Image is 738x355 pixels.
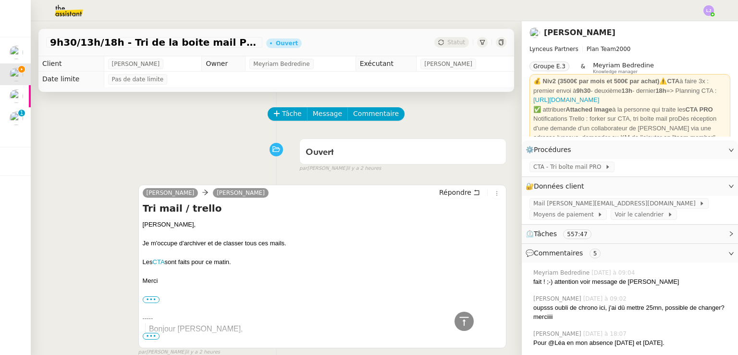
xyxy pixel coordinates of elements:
strong: 💰 Niv2 (3500€ par mois et 500€ par achat) [533,77,659,85]
nz-badge-sup: 1 [18,110,25,116]
span: Voir le calendrier [615,210,667,219]
span: [DATE] à 18:07 [583,330,628,338]
div: Les sont faits pour ce matin. [143,257,502,267]
span: par [299,165,307,173]
strong: 13h [622,87,632,94]
h4: Tri mail / trello [143,202,502,215]
div: 🔐Données client [522,177,738,196]
a: [PERSON_NAME] [544,28,615,37]
span: ⚙️ [526,144,576,155]
strong: CTA [667,77,679,85]
span: Meyriam Bedredine [533,268,591,277]
span: Tâches [534,230,557,238]
strong: 9h30 [577,87,591,94]
span: [PERSON_NAME] [533,330,583,338]
button: Message [307,107,348,121]
span: Mail [PERSON_NAME][EMAIL_ADDRESS][DOMAIN_NAME] [533,199,699,208]
span: [PERSON_NAME] [533,294,583,303]
div: fait ! ;-) attention voir message de [PERSON_NAME] [533,277,730,287]
span: Ouvert [306,148,334,157]
div: ⚙️Procédures [522,140,738,159]
nz-tag: 557:47 [563,229,591,239]
app-user-label: Knowledge manager [593,62,654,74]
div: ⚠️ à faire 3x : premier envoi à - deuxième - dernier => Planning CTA : [533,76,726,105]
img: users%2Fo4K84Ijfr6OOM0fa5Hz4riIOf4g2%2Favatar%2FChatGPT%20Image%201%20aou%CC%82t%202025%2C%2010_2... [10,112,23,125]
label: ••• [143,296,160,303]
div: Je m'occupe d'archiver et de classer tous ces mails. [143,239,502,248]
div: [PERSON_NAME], [143,220,502,229]
span: Moyens de paiement [533,210,597,219]
strong: CTA PRO [686,106,713,113]
span: Commentaires [534,249,583,257]
img: svg [703,5,714,16]
img: users%2Fa6PbEmLwvGXylUqKytRPpDpAx153%2Favatar%2Ffanny.png [10,46,23,59]
span: Plan Team [587,46,616,52]
div: 💬Commentaires 5 [522,244,738,263]
span: ⏲️ [526,230,599,238]
span: ••• [143,333,160,340]
div: ----- [143,314,502,323]
span: Meyriam Bedredine [593,62,654,69]
span: CTA - Tri boîte mail PRO [533,162,605,172]
div: ✅ attribuer à la personne qui traite les [533,105,726,114]
span: 2000 [616,46,631,52]
a: CTA [153,258,165,266]
p: 1 [20,110,24,118]
button: Répondre [436,187,483,198]
div: Ouvert [276,40,298,46]
span: Knowledge manager [593,69,638,75]
span: Message [313,108,342,119]
td: Owner [202,56,246,72]
button: Tâche [268,107,307,121]
nz-tag: Groupe E.3 [529,62,569,71]
div: Notifications Trello : forker sur CTA, tri boîte mail proDès réception d'une demande d'un collabo... [533,114,726,142]
nz-tag: 5 [590,249,601,258]
img: users%2FTDxDvmCjFdN3QFePFNGdQUcJcQk1%2Favatar%2F0cfb3a67-8790-4592-a9ec-92226c678442 [529,27,540,38]
strong: Attached Image [566,106,612,113]
span: & [581,62,585,74]
span: Procédures [534,146,571,153]
strong: 18h [655,87,666,94]
span: [DATE] à 09:02 [583,294,628,303]
img: users%2FTDxDvmCjFdN3QFePFNGdQUcJcQk1%2Favatar%2F0cfb3a67-8790-4592-a9ec-92226c678442 [10,68,23,81]
span: 🔐 [526,181,588,192]
span: il y a 2 heures [347,165,381,173]
a: [PERSON_NAME] [213,189,269,197]
span: Lynceus Partners [529,46,578,52]
span: Tâche [282,108,302,119]
td: Client [38,56,104,72]
span: 9h30/13h/18h - Tri de la boite mail PRO - 3 octobre 2025 [50,38,258,47]
td: Exécutant [356,56,417,72]
span: Statut [447,39,465,46]
a: [URL][DOMAIN_NAME] [533,96,599,103]
div: Merci [143,276,502,286]
img: users%2Fa6PbEmLwvGXylUqKytRPpDpAx153%2Favatar%2Ffanny.png [10,89,23,103]
span: Meyriam Bedredine [253,59,309,69]
div: Pour @Léa en mon absence [DATE] et [DATE]. [533,338,730,348]
span: Données client [534,182,584,190]
a: [PERSON_NAME] [143,189,198,197]
span: [PERSON_NAME] [424,59,472,69]
div: Bonjour [PERSON_NAME], [149,323,502,335]
td: Date limite [38,72,104,87]
span: [PERSON_NAME] [112,59,160,69]
span: [DATE] à 09:04 [591,268,637,277]
div: ⏲️Tâches 557:47 [522,225,738,243]
div: oupsss oubli de chrono ici, j'ai dû mettre 25mn, possible de changer? merciiii [533,303,730,322]
small: [PERSON_NAME] [299,165,381,173]
span: Commentaire [353,108,399,119]
span: Pas de date limite [112,75,164,84]
span: Répondre [439,188,471,197]
span: 💬 [526,249,604,257]
button: Commentaire [347,107,405,121]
